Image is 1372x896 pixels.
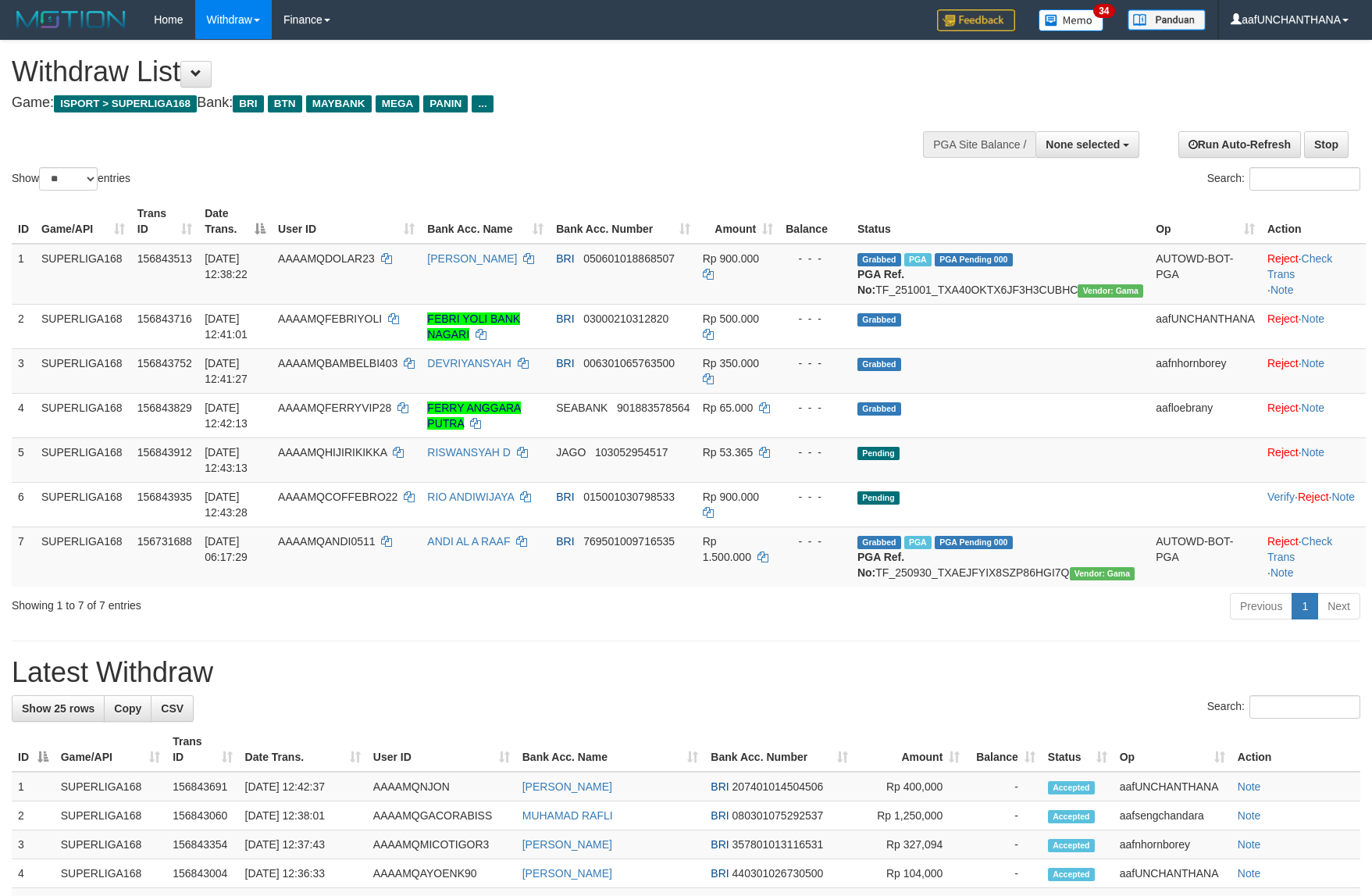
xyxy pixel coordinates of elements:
[35,393,131,437] td: SUPERLIGA168
[1046,138,1120,151] span: None selected
[556,446,586,459] span: JAGO
[1149,244,1261,305] td: AUTOWD-BOT-PGA
[427,312,520,341] a: FEBRI YOLI BANK NAGARI
[522,838,612,851] a: [PERSON_NAME]
[427,357,511,369] a: DEVRIYANSYAH
[239,801,367,830] td: [DATE] 12:38:01
[556,252,574,265] span: BRI
[857,268,904,296] b: PGA Ref. No:
[1149,393,1261,437] td: aafloebrany
[1267,535,1299,548] a: Reject
[35,482,131,527] td: SUPERLIGA168
[1114,801,1231,830] td: aafsengchandara
[786,355,845,371] div: - - -
[427,491,514,503] a: RIO ANDIWIJAYA
[39,167,98,191] select: Showentries
[12,727,55,772] th: ID: activate to sort column descending
[703,252,759,265] span: Rp 900.000
[1149,348,1261,393] td: aafnhornborey
[166,859,238,888] td: 156843004
[703,357,759,369] span: Rp 350.000
[427,535,510,548] a: ANDI AL A RAAF
[1231,727,1360,772] th: Action
[923,131,1035,158] div: PGA Site Balance /
[1114,772,1231,801] td: aafUNCHANTHANA
[137,357,192,369] span: 156843752
[1270,566,1294,579] a: Note
[1302,357,1325,369] a: Note
[12,244,35,305] td: 1
[1114,859,1231,888] td: aafUNCHANTHANA
[857,402,901,416] span: Grabbed
[522,867,612,880] a: [PERSON_NAME]
[904,536,932,549] span: Marked by aafromsomean
[1114,830,1231,859] td: aafnhornborey
[1302,312,1325,325] a: Note
[937,9,1015,31] img: Feedback.jpg
[35,348,131,393] td: SUPERLIGA168
[732,838,824,851] span: Copy 357801013116531 to clipboard
[1035,131,1139,158] button: None selected
[55,859,167,888] td: SUPERLIGA168
[711,809,729,822] span: BRI
[711,780,729,793] span: BRI
[711,838,729,851] span: BRI
[137,402,192,414] span: 156843829
[935,536,1013,549] span: PGA Pending
[1292,593,1318,619] a: 1
[205,402,248,430] span: [DATE] 12:42:13
[12,393,35,437] td: 4
[12,527,35,587] td: 7
[205,357,248,385] span: [DATE] 12:41:27
[472,95,493,112] span: ...
[12,56,899,87] h1: Withdraw List
[278,446,387,459] span: AAAAMQHIJIRIKIKKA
[427,446,511,459] a: RISWANSYAH D
[1302,446,1325,459] a: Note
[205,446,248,474] span: [DATE] 12:43:13
[12,437,35,482] td: 5
[367,830,516,859] td: AAAAMQMICOTIGOR3
[198,199,272,244] th: Date Trans.: activate to sort column descending
[1267,491,1295,503] a: Verify
[786,534,845,549] div: - - -
[697,199,780,244] th: Amount: activate to sort column ascending
[851,244,1149,305] td: TF_251001_TXA40OKTX6JF3H3CUBHC
[1149,199,1261,244] th: Op: activate to sort column ascending
[556,402,608,414] span: SEABANK
[1267,357,1299,369] a: Reject
[205,252,248,280] span: [DATE] 12:38:22
[1267,252,1332,280] a: Check Trans
[966,801,1042,830] td: -
[1331,491,1355,503] a: Note
[137,535,192,548] span: 156731688
[427,402,521,430] a: FERRY ANGGARA PUTRA
[786,251,845,266] div: - - -
[854,727,966,772] th: Amount: activate to sort column ascending
[367,772,516,801] td: AAAAMQNJON
[12,95,899,111] h4: Game: Bank:
[12,657,1360,688] h1: Latest Withdraw
[556,312,574,325] span: BRI
[35,244,131,305] td: SUPERLIGA168
[1048,868,1095,881] span: Accepted
[35,527,131,587] td: SUPERLIGA168
[786,400,845,416] div: - - -
[278,312,382,325] span: AAAAMQFEBRIYOLI
[779,199,851,244] th: Balance
[732,780,824,793] span: Copy 207401014504506 to clipboard
[854,772,966,801] td: Rp 400,000
[904,253,932,266] span: Marked by aafsengchandara
[703,491,759,503] span: Rp 900.000
[786,489,845,505] div: - - -
[703,535,751,563] span: Rp 1.500.000
[857,491,900,505] span: Pending
[857,253,901,266] span: Grabbed
[104,695,151,722] a: Copy
[35,199,131,244] th: Game/API: activate to sort column ascending
[854,859,966,888] td: Rp 104,000
[851,527,1149,587] td: TF_250930_TXAEJFYIX8SZP86HGI7Q
[1249,695,1360,719] input: Search:
[1238,780,1261,793] a: Note
[35,437,131,482] td: SUPERLIGA168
